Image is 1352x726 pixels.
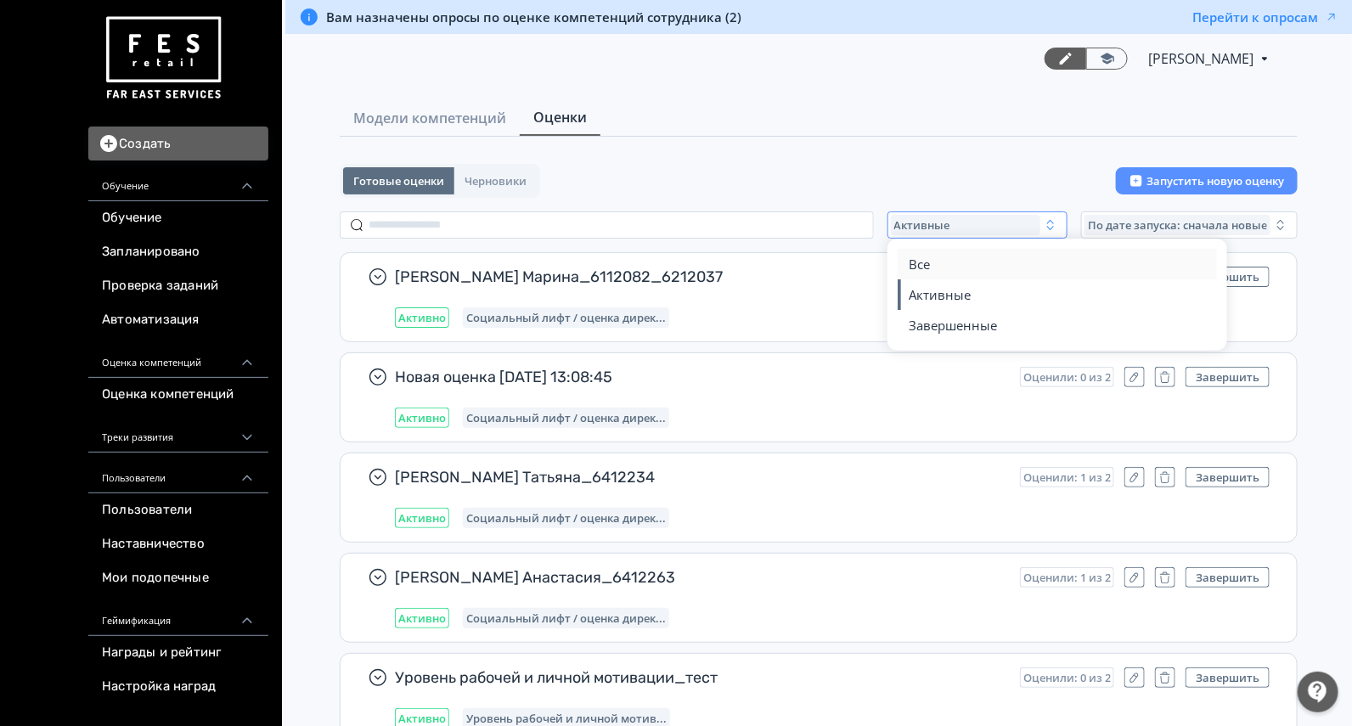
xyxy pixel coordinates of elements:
span: Светлана Илюхина [1148,48,1256,69]
div: Треки развития [88,412,268,453]
span: Активно [398,511,446,525]
span: Социальный лифт / оценка директора магазина [466,311,666,324]
span: Активно [398,411,446,425]
span: Оценили: 1 из 2 [1023,470,1111,484]
button: Завершить [1186,467,1270,487]
span: Оценили: 0 из 2 [1023,671,1111,684]
a: Пользователи [88,493,268,527]
span: Активные [910,286,972,303]
a: Оценка компетенций [88,378,268,412]
span: Активно [398,311,446,324]
button: Завершить [1186,367,1270,387]
span: Модели компетенций [353,108,506,128]
a: Проверка заданий [88,269,268,303]
span: Вам назначены опросы по оценке компетенций сотрудника (2) [326,8,741,25]
img: https://files.teachbase.ru/system/account/57463/logo/medium-936fc5084dd2c598f50a98b9cbe0469a.png [102,10,224,106]
button: Завершить [1186,567,1270,588]
div: Геймификация [88,595,268,636]
span: Активно [398,712,446,725]
button: Активные [910,279,1207,310]
a: Автоматизация [88,303,268,337]
span: Социальный лифт / оценка директора магазина [466,511,666,525]
span: Завершенные [910,317,998,334]
span: Активно [398,611,446,625]
button: Завершенные [910,310,1207,340]
button: По дате запуска: сначала новые [1081,211,1298,239]
span: [PERSON_NAME] Марина_6112082_6212037 [395,267,1006,287]
button: Готовые оценки [343,167,454,194]
span: Уровень рабочей и личной мотивации_тест [395,667,1006,688]
button: Завершить [1186,667,1270,688]
button: Черновики [454,167,537,194]
div: Пользователи [88,453,268,493]
span: Новая оценка [DATE] 13:08:45 [395,367,1006,387]
button: Активные [887,211,1068,239]
div: Оценка компетенций [88,337,268,378]
button: Все [910,249,1207,279]
span: Социальный лифт / оценка директора магазина [466,611,666,625]
a: Награды и рейтинг [88,636,268,670]
span: Активные [894,218,950,232]
span: Социальный лифт / оценка директора магазина [466,411,666,425]
span: Черновики [465,174,527,188]
button: Запустить новую оценку [1116,167,1298,194]
a: Переключиться в режим ученика [1086,48,1128,70]
span: Оценили: 1 из 2 [1023,571,1111,584]
span: Оценки [533,107,587,127]
a: Настройка наград [88,670,268,704]
span: Готовые оценки [353,174,444,188]
div: Обучение [88,160,268,201]
span: Уровень рабочей и личной мотивации [466,712,667,725]
span: [PERSON_NAME] Татьяна_6412234 [395,467,1006,487]
button: Создать [88,127,268,160]
span: [PERSON_NAME] Анастасия_6412263 [395,567,1006,588]
span: По дате запуска: сначала новые [1088,218,1267,232]
button: Перейти к опросам [1192,8,1338,25]
a: Мои подопечные [88,561,268,595]
span: Все [910,256,931,273]
button: Завершить [1186,267,1270,287]
a: Наставничество [88,527,268,561]
a: Запланировано [88,235,268,269]
a: Обучение [88,201,268,235]
span: Оценили: 0 из 2 [1023,370,1111,384]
